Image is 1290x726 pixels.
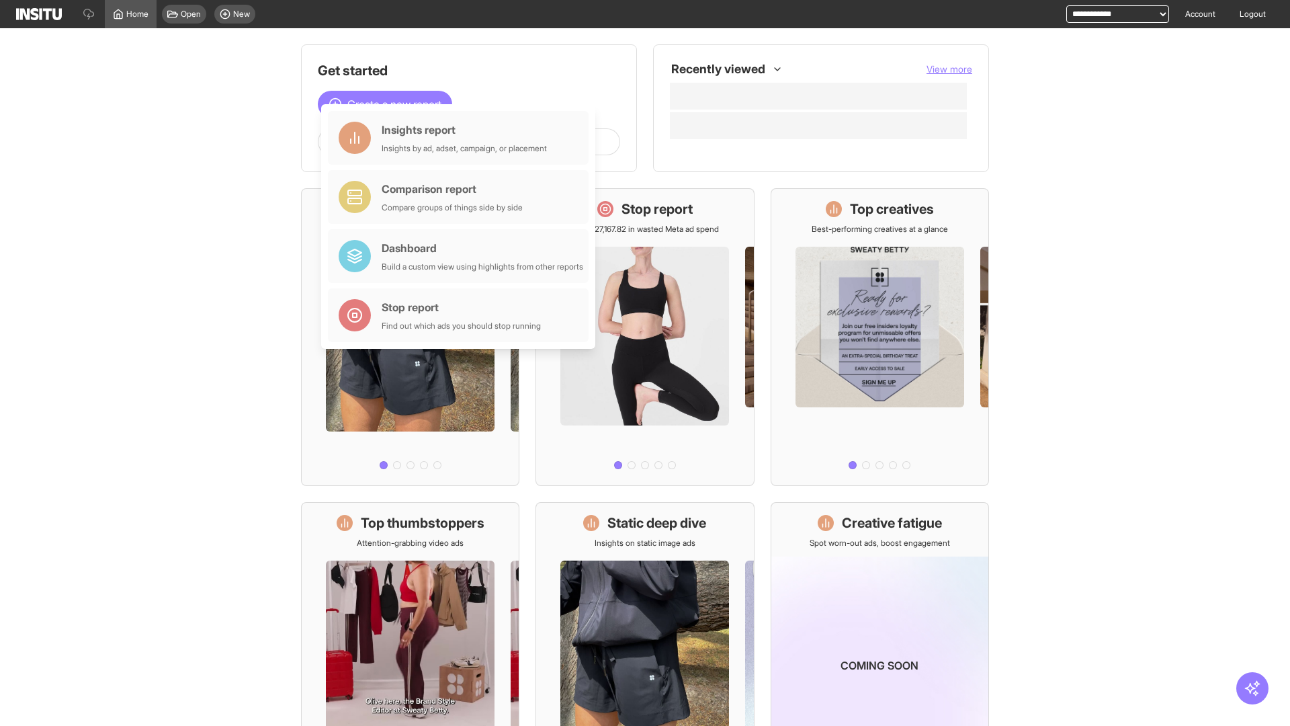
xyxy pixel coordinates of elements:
div: Find out which ads you should stop running [382,321,541,331]
span: Open [181,9,201,19]
div: Comparison report [382,181,523,197]
div: Build a custom view using highlights from other reports [382,261,583,272]
a: Stop reportSave £27,167.82 in wasted Meta ad spend [535,188,754,486]
span: Create a new report [347,96,441,112]
a: Top creativesBest-performing creatives at a glance [771,188,989,486]
h1: Static deep dive [607,514,706,532]
button: View more [927,63,972,76]
p: Save £27,167.82 in wasted Meta ad spend [570,224,719,235]
button: Create a new report [318,91,452,118]
h1: Top creatives [850,200,934,218]
div: Dashboard [382,240,583,256]
div: Compare groups of things side by side [382,202,523,213]
h1: Stop report [621,200,693,218]
div: Insights report [382,122,547,138]
a: What's live nowSee all active ads instantly [301,188,519,486]
span: Home [126,9,148,19]
img: Logo [16,8,62,20]
h1: Get started [318,61,620,80]
span: New [233,9,250,19]
div: Insights by ad, adset, campaign, or placement [382,143,547,154]
span: View more [927,63,972,75]
div: Stop report [382,299,541,315]
p: Best-performing creatives at a glance [812,224,948,235]
p: Attention-grabbing video ads [357,538,464,549]
p: Insights on static image ads [595,538,695,549]
h1: Top thumbstoppers [361,514,484,532]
